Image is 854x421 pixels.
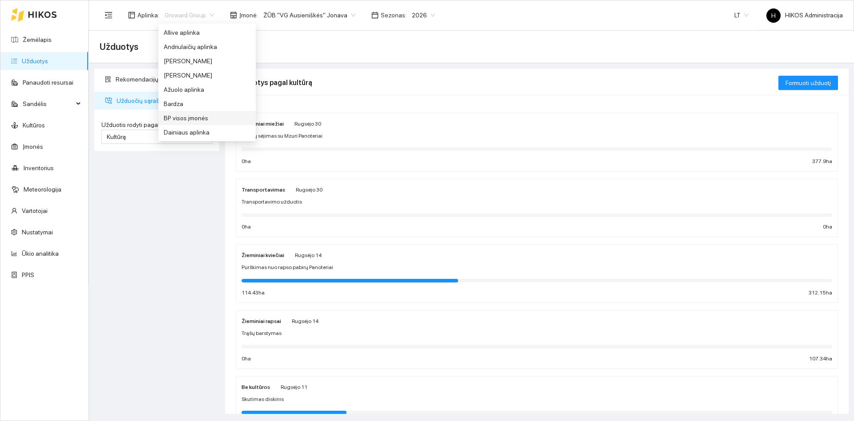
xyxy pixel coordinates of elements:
button: menu-fold [100,6,117,24]
a: Inventorius [24,164,54,172]
div: Andrius Rimgaila [158,54,256,68]
span: Trąšų barstymas [242,329,282,338]
span: Užduotys [100,40,138,54]
a: Žemėlapis [23,36,52,43]
div: Dainiaus aplinka [158,125,256,139]
div: Ažuolo aplinka [158,82,256,97]
span: Skutimas diskinis [242,395,284,404]
div: Bardza [164,99,250,109]
div: Allive aplinka [164,28,250,37]
span: Sandėlis [23,95,73,113]
span: Purškimas nuo rapso pabirų Panoteriai [242,263,333,272]
a: Kultūros [23,122,45,129]
a: Ūkio analitika [22,250,59,257]
span: Kultūrą [107,133,126,140]
div: BP visos įmonės [158,111,256,125]
span: calendar [371,12,379,19]
span: HIKOS Administracija [766,12,843,19]
span: 2026 [412,8,435,22]
a: TransportavimasRugsėjo 30Transportavimo užduotis0ha0ha [236,179,838,237]
strong: Žieminiai kviečiai [242,252,284,258]
div: Dainiaus aplinka [164,127,250,137]
strong: Žieminiai rapsai [242,318,281,324]
span: 377.9 ha [812,157,832,166]
div: Ažuolo aplinka [164,85,250,94]
div: Arvydas Paukštys [158,68,256,82]
a: Panaudoti resursai [23,79,73,86]
div: [PERSON_NAME] [164,70,250,80]
span: H [771,8,776,23]
span: Formuoti užduotį [786,78,831,88]
span: 0 ha [242,223,251,231]
a: Meteorologija [24,186,61,193]
span: Aplinka : [137,10,159,20]
label: Užduotis rodyti pagal [101,120,212,130]
span: Miežių sėjimas su Mzuri Panoteriai [242,132,322,140]
div: Allive aplinka [158,25,256,40]
span: Rugsėjo 14 [292,318,318,324]
div: Užduotys pagal kultūrą [236,70,778,95]
span: 312.15 ha [809,289,832,297]
span: Rugsėjo 11 [281,384,307,390]
span: 0 ha [242,355,251,363]
div: BP visos įmonės [164,113,250,123]
span: shop [230,12,237,19]
span: Rugsėjo 30 [294,121,321,127]
div: Andriulaičių aplinka [158,40,256,54]
span: Groward Group [165,8,214,22]
a: Įmonės [23,143,43,150]
a: Vartotojai [22,207,48,214]
span: Rugsėjo 14 [295,252,322,258]
a: Žieminiai kviečiaiRugsėjo 14Purškimas nuo rapso pabirų Panoteriai114.43ha312.15ha [236,244,838,303]
span: 114.43 ha [242,289,265,297]
div: [PERSON_NAME] [164,56,250,66]
strong: Be kultūros [242,384,270,390]
span: 107.34 ha [809,355,832,363]
span: Sezonas : [381,10,407,20]
span: Rekomendacijų sąrašas [116,70,213,88]
span: Rugsėjo 30 [296,187,322,193]
a: Žieminiai rapsaiRugsėjo 14Trąšų barstymas0ha107.34ha [236,310,838,369]
strong: Žieminiai miežiai [242,121,284,127]
strong: Transportavimas [242,187,285,193]
span: LT [734,8,749,22]
span: menu-fold [105,11,113,19]
div: Andriulaičių aplinka [164,42,250,52]
button: Formuoti užduotį [778,76,838,90]
a: Užduotys [22,57,48,65]
div: Bardza [158,97,256,111]
a: PPIS [22,271,34,278]
a: Žieminiai miežiaiRugsėjo 30Miežių sėjimas su Mzuri Panoteriai0ha377.9ha [236,113,838,172]
a: Nustatymai [22,229,53,236]
span: Įmonė : [239,10,258,20]
span: solution [105,76,111,82]
span: 0 ha [242,157,251,166]
span: Transportavimo užduotis [242,198,302,206]
span: ŽŪB "VG Ausieniškės" Jonava [263,8,355,22]
span: Užduočių sąrašas [117,92,213,110]
span: layout [128,12,135,19]
span: 0 ha [823,223,832,231]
